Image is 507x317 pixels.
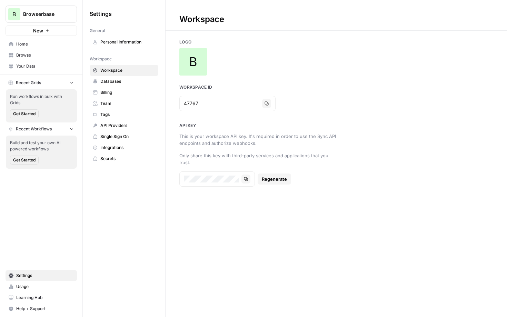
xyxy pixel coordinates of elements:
a: API Providers [90,120,158,131]
a: Learning Hub [6,292,77,303]
div: This is your workspace API key. It's required in order to use the Sync API endpoints and authoriz... [179,133,336,147]
a: Team [90,98,158,109]
span: Run workflows in bulk with Grids [10,93,73,106]
button: Workspace: Browserbase [6,6,77,23]
div: Workspace [166,14,238,25]
button: New [6,26,77,36]
span: Your Data [16,63,74,69]
a: Single Sign On [90,131,158,142]
span: Tags [100,111,155,118]
button: Recent Workflows [6,124,77,134]
a: Settings [6,270,77,281]
span: Home [16,41,74,47]
span: Settings [90,10,112,18]
span: Regenerate [262,176,287,182]
span: API Providers [100,122,155,129]
span: Get Started [13,111,36,117]
a: Workspace [90,65,158,76]
span: Databases [100,78,155,85]
a: Home [6,39,77,50]
span: Build and test your own AI powered workflows [10,140,73,152]
span: Workspace [90,56,112,62]
button: Get Started [10,156,39,165]
span: Learning Hub [16,295,74,301]
a: Browse [6,50,77,61]
span: B [12,10,16,18]
span: Browserbase [23,11,65,18]
span: Billing [100,89,155,96]
a: Secrets [90,153,158,164]
a: Integrations [90,142,158,153]
div: Only share this key with third-party services and applications that you trust. [179,152,336,166]
span: Help + Support [16,306,74,312]
a: Personal Information [90,37,158,48]
h3: Api key [166,122,507,129]
span: Recent Grids [16,80,41,86]
a: Billing [90,87,158,98]
span: Single Sign On [100,133,155,140]
span: New [33,27,43,34]
span: Get Started [13,157,36,163]
button: Help + Support [6,303,77,314]
a: Databases [90,76,158,87]
span: Recent Workflows [16,126,52,132]
button: Regenerate [258,174,291,185]
span: Team [100,100,155,107]
span: Workspace [100,67,155,73]
h3: Logo [166,39,507,45]
button: Recent Grids [6,78,77,88]
span: Usage [16,284,74,290]
span: Integrations [100,145,155,151]
a: Your Data [6,61,77,72]
span: Settings [16,273,74,279]
span: Secrets [100,156,155,162]
span: General [90,28,105,34]
a: Usage [6,281,77,292]
span: Personal Information [100,39,155,45]
span: Browse [16,52,74,58]
span: B [189,55,197,69]
h3: Workspace Id [166,84,507,90]
a: Tags [90,109,158,120]
button: Get Started [10,109,39,118]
